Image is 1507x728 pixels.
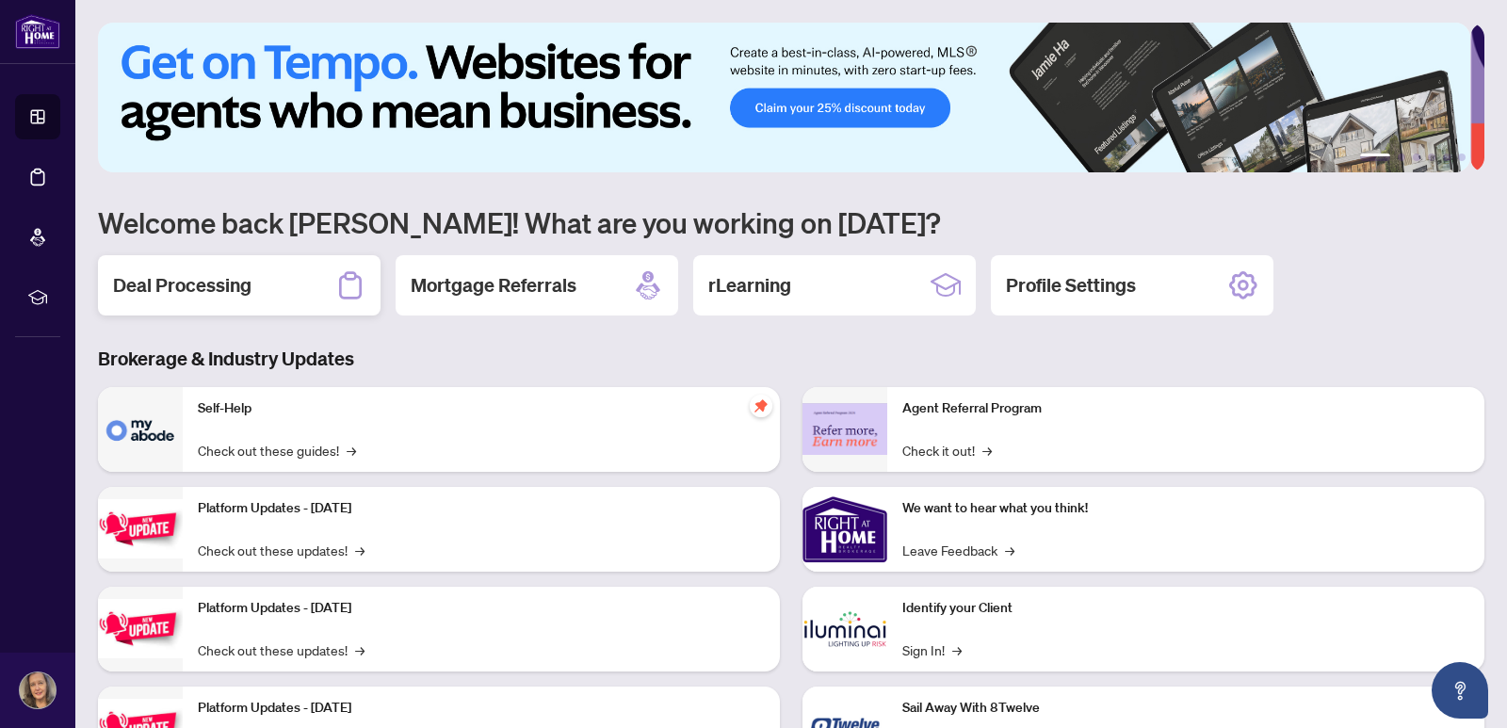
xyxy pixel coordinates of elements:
a: Check out these updates!→ [198,540,365,560]
span: → [355,540,365,560]
img: Self-Help [98,387,183,472]
img: Agent Referral Program [802,403,887,455]
h2: rLearning [708,272,791,299]
p: Self-Help [198,398,765,419]
p: Identify your Client [902,598,1469,619]
span: → [355,639,365,660]
img: logo [15,14,60,49]
span: → [982,440,992,461]
span: → [952,639,962,660]
span: pushpin [750,395,772,417]
a: Check out these guides!→ [198,440,356,461]
h1: Welcome back [PERSON_NAME]! What are you working on [DATE]? [98,204,1484,240]
p: Platform Updates - [DATE] [198,498,765,519]
p: Agent Referral Program [902,398,1469,419]
p: Sail Away With 8Twelve [902,698,1469,719]
img: Platform Updates - July 21, 2025 [98,499,183,558]
img: Platform Updates - July 8, 2025 [98,599,183,658]
p: We want to hear what you think! [902,498,1469,519]
span: → [1005,540,1014,560]
button: 6 [1458,154,1466,161]
button: 1 [1360,154,1390,161]
img: We want to hear what you think! [802,487,887,572]
a: Check it out!→ [902,440,992,461]
a: Sign In!→ [902,639,962,660]
button: 5 [1443,154,1450,161]
p: Platform Updates - [DATE] [198,698,765,719]
span: → [347,440,356,461]
h2: Mortgage Referrals [411,272,576,299]
a: Check out these updates!→ [198,639,365,660]
h2: Profile Settings [1006,272,1136,299]
a: Leave Feedback→ [902,540,1014,560]
img: Slide 0 [98,23,1470,172]
h3: Brokerage & Industry Updates [98,346,1484,372]
img: Identify your Client [802,587,887,671]
h2: Deal Processing [113,272,251,299]
button: 4 [1428,154,1435,161]
button: Open asap [1432,662,1488,719]
button: 3 [1413,154,1420,161]
p: Platform Updates - [DATE] [198,598,765,619]
button: 2 [1398,154,1405,161]
img: Profile Icon [20,672,56,708]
